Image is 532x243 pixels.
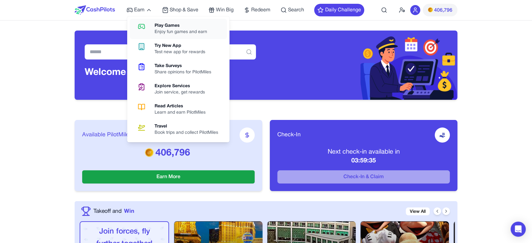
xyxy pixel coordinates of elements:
a: Win Big [208,6,234,14]
div: Book trips and collect PilotMiles [155,130,223,136]
div: Take Surveys [155,63,216,69]
a: Takeoff andWin [93,207,134,215]
span: Search [288,6,304,14]
button: Check-In & Claim [277,170,450,184]
span: Win [124,207,134,215]
a: Play GamesEnjoy fun games and earn [130,19,227,39]
span: Available PilotMiles [82,131,132,139]
span: Shop & Save [170,6,198,14]
a: Earn [127,6,152,14]
div: Open Intercom Messenger [511,222,526,237]
div: Try New App [155,43,210,49]
div: Learn and earn PilotMiles [155,110,211,116]
img: PMs [428,7,433,12]
a: Redeem [244,6,270,14]
div: Play Games [155,23,212,29]
div: Join service, get rewards [155,89,210,96]
a: Try New AppTest new app for rewards [130,39,227,59]
h3: Welcome Aboard, Captain ! [85,67,256,78]
span: Earn [134,6,144,14]
span: 406,796 [434,7,452,14]
div: Explore Services [155,83,210,89]
a: TravelBook trips and collect PilotMiles [130,120,227,140]
button: Earn More [82,170,255,184]
div: Share opinions for PilotMiles [155,69,216,76]
span: Check-In [277,131,301,139]
button: Daily Challenge [314,4,364,16]
p: 03:59:35 [277,156,450,165]
img: CashPilots Logo [75,5,115,15]
div: Test new app for rewards [155,49,210,55]
span: Win Big [216,6,234,14]
img: Header decoration [266,31,457,100]
a: Take SurveysShare opinions for PilotMiles [130,59,227,79]
div: Enjoy fun games and earn [155,29,212,35]
a: Shop & Save [162,6,198,14]
span: Redeem [251,6,270,14]
a: View All [406,207,430,215]
div: Read Articles [155,103,211,110]
a: Explore ServicesJoin service, get rewards [130,79,227,99]
img: receive-dollar [439,132,445,138]
p: 406,796 [82,148,255,159]
img: PMs [145,148,154,157]
a: Read ArticlesLearn and earn PilotMiles [130,99,227,120]
div: Travel [155,123,223,130]
span: Takeoff and [93,207,122,215]
p: Next check-in available in [277,148,450,156]
a: Search [280,6,304,14]
button: PMs406,796 [423,4,457,16]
